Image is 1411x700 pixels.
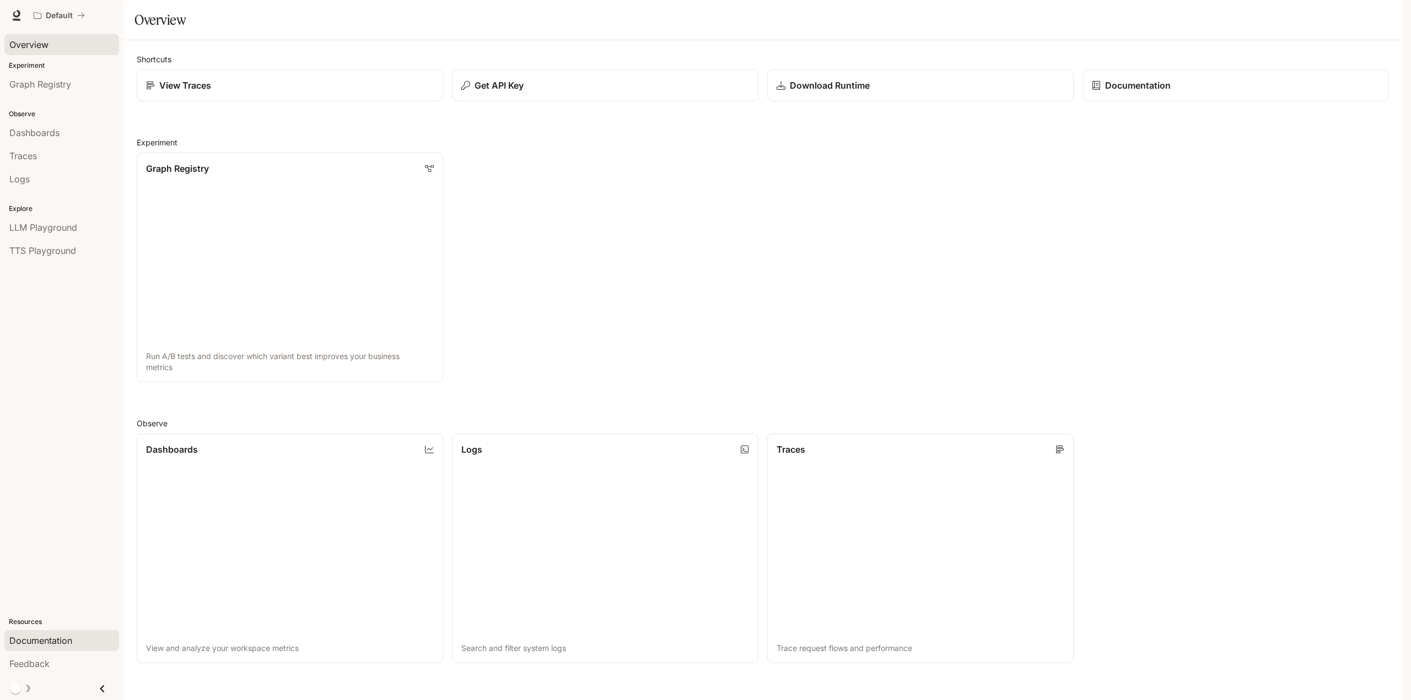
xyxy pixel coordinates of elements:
[137,153,443,382] a: Graph RegistryRun A/B tests and discover which variant best improves your business metrics
[134,9,186,31] h1: Overview
[137,53,1389,65] h2: Shortcuts
[146,162,209,175] p: Graph Registry
[137,433,443,663] a: DashboardsView and analyze your workspace metrics
[146,643,434,654] p: View and analyze your workspace metrics
[146,443,198,456] p: Dashboards
[777,643,1064,654] p: Trace request flows and performance
[461,443,482,456] p: Logs
[1083,69,1389,101] a: Documentation
[461,643,749,654] p: Search and filter system logs
[1105,79,1171,92] p: Documentation
[46,11,73,20] p: Default
[790,79,870,92] p: Download Runtime
[146,351,434,373] p: Run A/B tests and discover which variant best improves your business metrics
[137,417,1389,429] h2: Observe
[475,79,524,92] p: Get API Key
[767,433,1074,663] a: TracesTrace request flows and performance
[777,443,805,456] p: Traces
[137,69,443,101] a: View Traces
[767,69,1074,101] a: Download Runtime
[29,4,90,26] button: All workspaces
[137,137,1389,148] h2: Experiment
[452,433,758,663] a: LogsSearch and filter system logs
[159,79,211,92] p: View Traces
[452,69,758,101] button: Get API Key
